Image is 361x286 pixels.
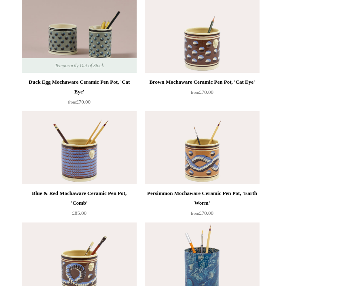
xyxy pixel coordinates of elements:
a: Persimmon Mochaware Ceramic Pen Pot, 'Earth Worm' from£70.00 [145,189,260,222]
img: Persimmon Mochaware Ceramic Pen Pot, 'Earth Worm' [145,111,260,184]
span: £85.00 [72,210,87,216]
a: Duck Egg Mochaware Ceramic Pen Pot, 'Cat Eye' from£70.00 [22,77,137,110]
div: Blue & Red Mochaware Ceramic Pen Pot, 'Comb' [24,189,135,208]
div: Brown Mochaware Ceramic Pen Pot, 'Cat Eye' [147,77,258,87]
span: Temporarily Out of Stock [46,58,112,73]
a: Brown Mochaware Ceramic Pen Pot, 'Cat Eye' from£70.00 [145,77,260,110]
img: Blue & Red Mochaware Ceramic Pen Pot, 'Comb' [22,111,137,184]
div: Duck Egg Mochaware Ceramic Pen Pot, 'Cat Eye' [24,77,135,97]
span: from [191,211,199,216]
span: from [68,100,76,104]
a: Blue & Red Mochaware Ceramic Pen Pot, 'Comb' Blue & Red Mochaware Ceramic Pen Pot, 'Comb' [22,111,137,184]
span: £70.00 [191,210,213,216]
span: £70.00 [191,89,213,95]
a: Blue & Red Mochaware Ceramic Pen Pot, 'Comb' £85.00 [22,189,137,222]
span: from [191,90,199,95]
div: Persimmon Mochaware Ceramic Pen Pot, 'Earth Worm' [147,189,258,208]
a: Persimmon Mochaware Ceramic Pen Pot, 'Earth Worm' Persimmon Mochaware Ceramic Pen Pot, 'Earth Worm' [145,111,260,184]
span: £70.00 [68,99,91,105]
